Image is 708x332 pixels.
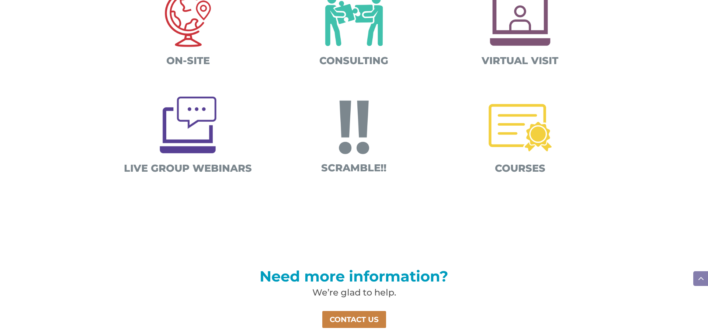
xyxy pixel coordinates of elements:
a: CONTACT US [322,310,387,329]
span: VIRTUAL VISIT [482,55,558,67]
span: ON-SITE [166,55,210,67]
h2: We’re glad to help. [184,288,524,301]
h2: Need more information? [184,269,524,287]
img: Certifications [482,89,559,166]
span: COURSES [495,162,545,174]
span: LIVE GROUP WEBINARS [124,162,252,174]
span: CONSULTING [319,55,388,67]
span: SCRAMBLE!! [321,162,386,174]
